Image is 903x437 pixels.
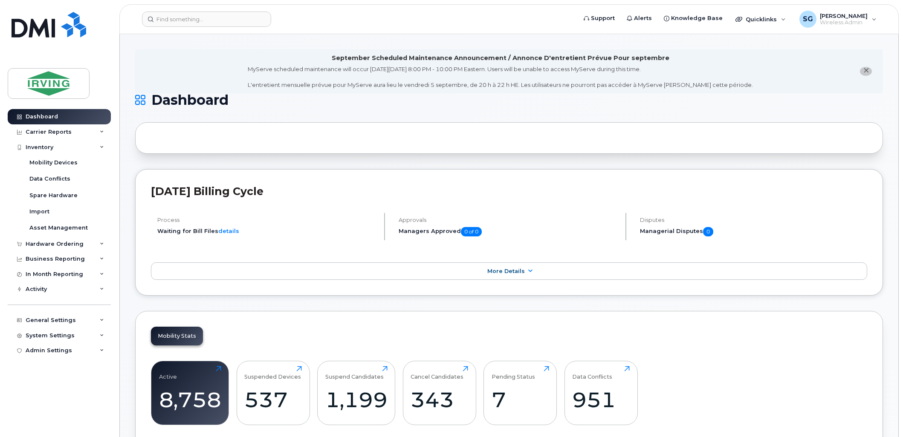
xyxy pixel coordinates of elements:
button: close notification [860,67,872,76]
div: 951 [572,387,630,412]
div: 343 [411,387,468,412]
span: 0 [703,227,713,236]
div: Suspended Devices [244,366,301,380]
a: Suspend Candidates1,199 [325,366,388,420]
div: Pending Status [492,366,535,380]
h5: Managers Approved [399,227,618,236]
div: 7 [492,387,549,412]
a: Pending Status7 [492,366,549,420]
div: Cancel Candidates [411,366,463,380]
div: Suspend Candidates [325,366,384,380]
div: MyServe scheduled maintenance will occur [DATE][DATE] 8:00 PM - 10:00 PM Eastern. Users will be u... [248,65,753,89]
div: 537 [244,387,302,412]
h5: Managerial Disputes [640,227,867,236]
span: 0 of 0 [461,227,482,236]
a: Suspended Devices537 [244,366,302,420]
a: details [218,227,239,234]
h4: Disputes [640,217,867,223]
div: 8,758 [159,387,221,412]
h4: Approvals [399,217,618,223]
a: Active8,758 [159,366,221,420]
a: Cancel Candidates343 [411,366,468,420]
span: Dashboard [151,94,229,106]
span: More Details [487,268,525,274]
div: September Scheduled Maintenance Announcement / Annonce D'entretient Prévue Pour septembre [332,54,669,63]
div: Active [159,366,177,380]
h4: Process [157,217,377,223]
a: Data Conflicts951 [572,366,630,420]
div: 1,199 [325,387,388,412]
li: Waiting for Bill Files [157,227,377,235]
div: Data Conflicts [572,366,612,380]
h2: [DATE] Billing Cycle [151,185,867,198]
